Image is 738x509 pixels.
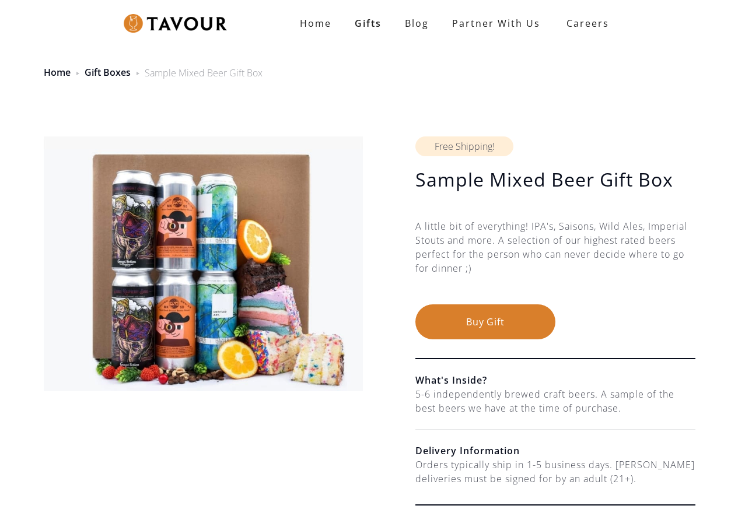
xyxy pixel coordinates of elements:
a: Home [44,66,71,79]
a: Gift Boxes [85,66,131,79]
a: Blog [393,12,440,35]
div: Orders typically ship in 1-5 business days. [PERSON_NAME] deliveries must be signed for by an adu... [415,458,695,486]
div: A little bit of everything! IPA's, Saisons, Wild Ales, Imperial Stouts and more. A selection of o... [415,219,695,304]
h6: What's Inside? [415,373,695,387]
strong: Careers [566,12,609,35]
h6: Delivery Information [415,444,695,458]
div: Free Shipping! [415,136,513,156]
a: partner with us [440,12,552,35]
strong: Home [300,17,331,30]
a: Careers [552,7,618,40]
a: Gifts [343,12,393,35]
h1: Sample Mixed Beer Gift Box [415,168,695,191]
a: Home [288,12,343,35]
button: Buy Gift [415,304,555,339]
div: 5-6 independently brewed craft beers. A sample of the best beers we have at the time of purchase. [415,387,695,415]
div: Sample Mixed Beer Gift Box [145,66,263,80]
